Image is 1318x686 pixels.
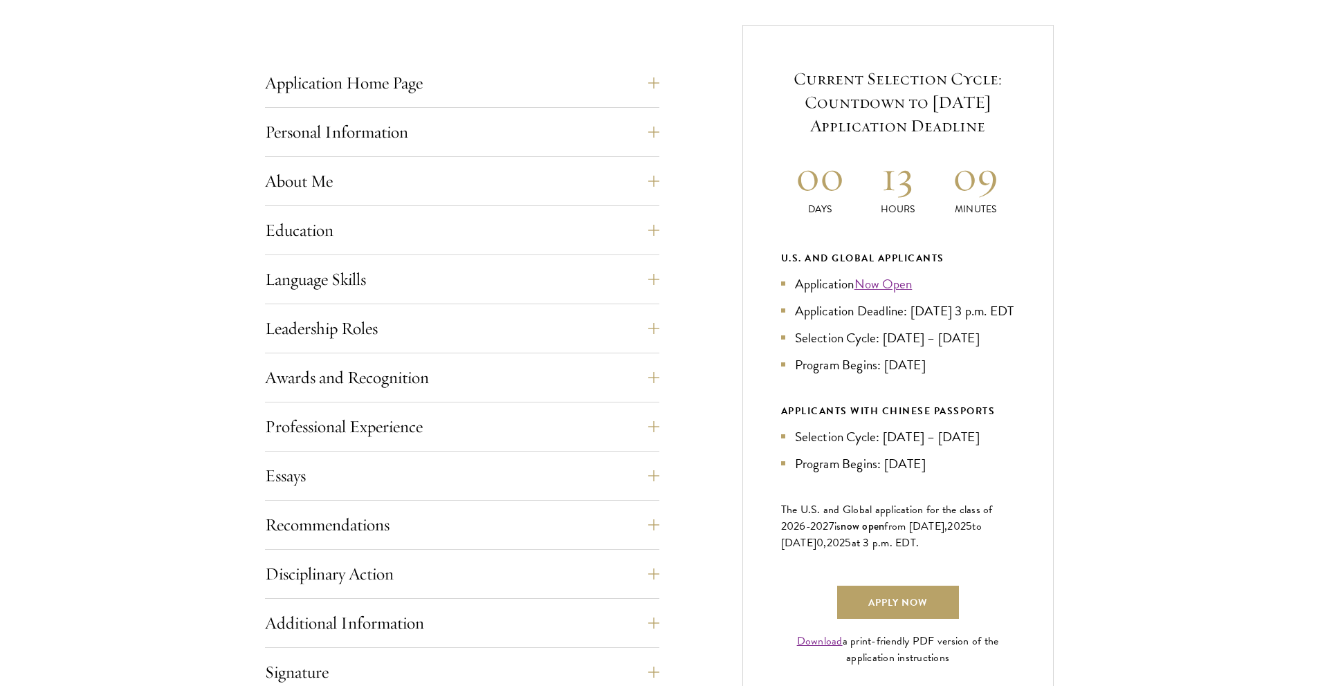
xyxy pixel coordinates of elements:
[837,586,959,619] a: Apply Now
[854,274,913,294] a: Now Open
[806,518,829,535] span: -202
[265,214,659,247] button: Education
[265,410,659,443] button: Professional Experience
[265,606,659,640] button: Additional Information
[859,202,937,216] p: Hours
[947,518,966,535] span: 202
[265,263,659,296] button: Language Skills
[781,501,993,535] span: The U.S. and Global application for the class of 202
[829,518,834,535] span: 7
[781,518,982,551] span: to [DATE]
[859,150,937,202] h2: 13
[781,355,1015,375] li: Program Begins: [DATE]
[265,115,659,149] button: Personal Information
[799,518,805,535] span: 6
[781,202,859,216] p: Days
[845,535,851,551] span: 5
[823,535,826,551] span: ,
[827,535,845,551] span: 202
[781,67,1015,138] h5: Current Selection Cycle: Countdown to [DATE] Application Deadline
[265,459,659,492] button: Essays
[937,202,1015,216] p: Minutes
[265,361,659,394] button: Awards and Recognition
[781,328,1015,348] li: Selection Cycle: [DATE] – [DATE]
[781,274,1015,294] li: Application
[781,633,1015,666] div: a print-friendly PDF version of the application instructions
[265,312,659,345] button: Leadership Roles
[781,454,1015,474] li: Program Begins: [DATE]
[937,150,1015,202] h2: 09
[781,402,1015,420] div: APPLICANTS WITH CHINESE PASSPORTS
[781,250,1015,267] div: U.S. and Global Applicants
[834,518,841,535] span: is
[884,518,947,535] span: from [DATE],
[265,508,659,541] button: Recommendations
[841,518,884,534] span: now open
[781,150,859,202] h2: 00
[816,535,823,551] span: 0
[781,427,1015,447] li: Selection Cycle: [DATE] – [DATE]
[852,535,919,551] span: at 3 p.m. EDT.
[781,301,1015,321] li: Application Deadline: [DATE] 3 p.m. EDT
[797,633,843,649] a: Download
[265,165,659,198] button: About Me
[265,557,659,591] button: Disciplinary Action
[966,518,972,535] span: 5
[265,66,659,100] button: Application Home Page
